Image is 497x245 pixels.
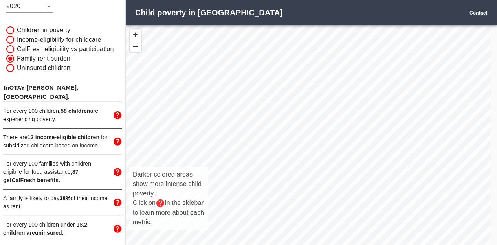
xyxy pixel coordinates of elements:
[3,108,98,122] span: For every 100 children, are experiencing poverty.
[3,169,79,183] span: 87 get
[3,134,108,149] span: There are for subsidized childcare based on income.
[17,44,114,54] span: CalFresh eligibility vs participation
[133,170,205,227] p: Darker colored areas show more intense child poverty. Click on in the sidebar to learn more about...
[28,134,99,140] span: 12 income-eligible children
[135,8,282,17] strong: Child poverty in [GEOGRAPHIC_DATA]
[17,26,70,35] span: Children in poverty
[17,63,70,73] span: Uninsured children
[3,129,122,155] div: There are12 income-eligible children for subsidized childcare based on income.
[59,195,70,201] strong: 38 %
[3,221,87,236] span: For every 100 children under 18,
[3,83,122,102] p: In OTAY [PERSON_NAME] , [GEOGRAPHIC_DATA]:
[469,10,488,16] a: Contact
[3,102,122,128] div: For every 100 children,58 childrenare experiencing poverty.
[3,190,122,216] div: A family is likely to pay38%of their income as rent.
[17,54,70,63] span: Family rent burden
[61,108,90,114] span: 58 children
[3,216,122,242] div: For every 100 children under 18,2 children areuninsured.
[3,169,79,183] strong: CalFresh benefits.
[3,160,91,183] span: For every 100 families with children eligibile for food assistance,
[17,35,101,44] span: Income-eligibility for childcare
[3,155,122,189] div: For every 100 families with children eligibile for food assistance,87 getCalFresh benefits.
[130,29,141,41] button: Zoom In
[130,41,141,52] button: Zoom Out
[3,195,108,210] span: A family is likely to pay of their income as rent.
